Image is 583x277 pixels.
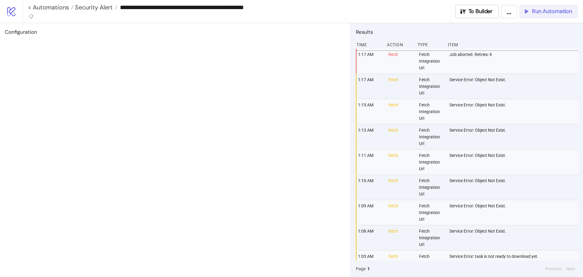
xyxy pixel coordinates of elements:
div: fetch [388,200,414,225]
div: 1:13 AM [357,124,384,149]
div: 1:17 AM [357,74,384,99]
div: Fetch Integration Url [418,99,445,124]
span: Security Alert [73,3,113,11]
div: Action [386,39,412,50]
a: < Automations [28,4,73,10]
span: Page [356,265,366,272]
div: Service Error: Object Not Exist. [449,200,580,225]
div: Fetch Integration Url [418,225,445,250]
div: 1:09 AM [357,200,384,225]
div: Fetch Integration Url [418,49,445,74]
div: Fetch Integration Url [418,251,445,275]
div: fetch [388,150,414,175]
div: Service Error: Object Not Exist. [449,175,580,200]
div: Service Error: task is not ready to download yet. [449,251,580,275]
div: Service Error: Object Not Exist. [449,74,580,99]
div: fetch [388,124,414,149]
div: Fetch Integration Url [418,74,445,99]
a: Security Alert [73,4,117,10]
button: Next [564,265,577,272]
div: fetch [388,251,414,275]
button: 1 [366,265,372,272]
button: Previous [543,265,563,272]
div: fetch [388,74,414,99]
div: Service Error: Object Not Exist. [449,225,580,250]
h2: Results [356,28,578,36]
div: Fetch Integration Url [418,200,445,225]
div: 1:10 AM [357,175,384,200]
button: Run Automation [519,5,578,18]
div: Fetch Integration Url [418,150,445,175]
div: fetch [388,99,414,124]
div: fetch [388,175,414,200]
div: 1:15 AM [357,99,384,124]
div: Fetch Integration Url [418,175,445,200]
div: Service Error: Object Not Exist. [449,150,580,175]
div: Job aborted. Retries: 6 [449,49,580,74]
div: 1:08 AM [357,225,384,250]
div: fetch [388,49,414,74]
span: To Builder [469,8,493,15]
h2: Configuration [5,28,345,36]
div: 1:11 AM [357,150,384,175]
div: Service Error: Object Not Exist. [449,99,580,124]
div: fetch [388,225,414,250]
div: Time [356,39,382,50]
div: Fetch Integration Url [418,124,445,149]
div: 1:17 AM [357,49,384,74]
button: ... [501,5,517,18]
div: Item [447,39,578,50]
span: Run Automation [532,8,572,15]
div: 1:03 AM [357,251,384,275]
div: Service Error: Object Not Exist. [449,124,580,149]
button: To Builder [455,5,499,18]
div: Type [417,39,443,50]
